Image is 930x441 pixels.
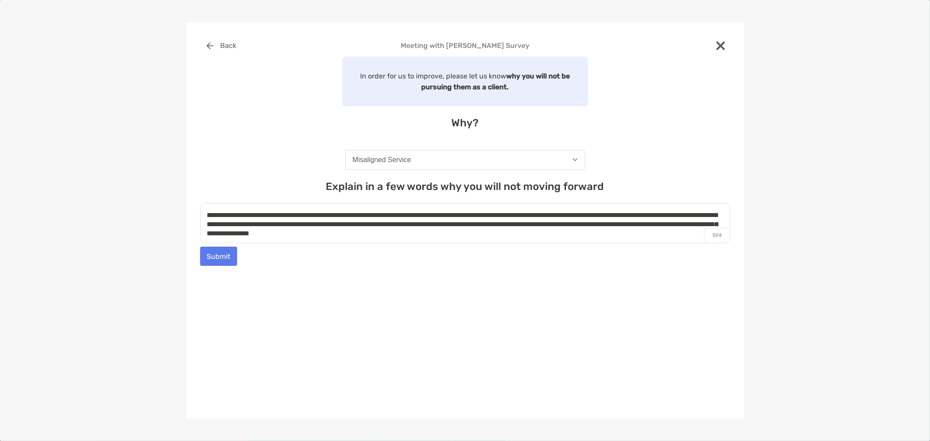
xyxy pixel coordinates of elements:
strong: why you will not be pursuing them as a client. [422,72,570,91]
h4: Why? [200,117,730,129]
img: close modal [716,41,725,50]
h4: Meeting with [PERSON_NAME] Survey [200,41,730,50]
div: Misaligned Service [353,156,411,164]
p: 594 [704,228,730,243]
button: Back [200,36,243,55]
button: Submit [200,247,237,266]
button: Misaligned Service [345,150,585,170]
p: In order for us to improve, please let us know [347,71,583,92]
img: button icon [207,42,214,49]
img: Open dropdown arrow [572,158,578,161]
h4: Explain in a few words why you will not moving forward [200,180,730,193]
